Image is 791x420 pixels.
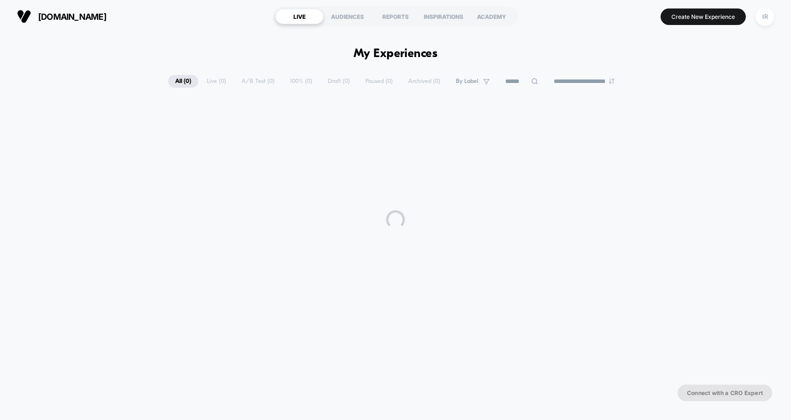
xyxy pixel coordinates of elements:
div: AUDIENCES [323,9,371,24]
button: Create New Experience [661,8,746,25]
span: All ( 0 ) [168,75,198,88]
img: end [609,78,614,84]
div: LIVE [275,9,323,24]
img: Visually logo [17,9,31,24]
div: ACADEMY [468,9,516,24]
button: [DOMAIN_NAME] [14,9,109,24]
h1: My Experiences [354,47,438,61]
span: By Label [456,78,478,85]
button: Connect with a CRO Expert [678,385,772,401]
div: REPORTS [371,9,420,24]
div: IR [756,8,774,26]
div: INSPIRATIONS [420,9,468,24]
button: IR [753,7,777,26]
span: [DOMAIN_NAME] [38,12,106,22]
